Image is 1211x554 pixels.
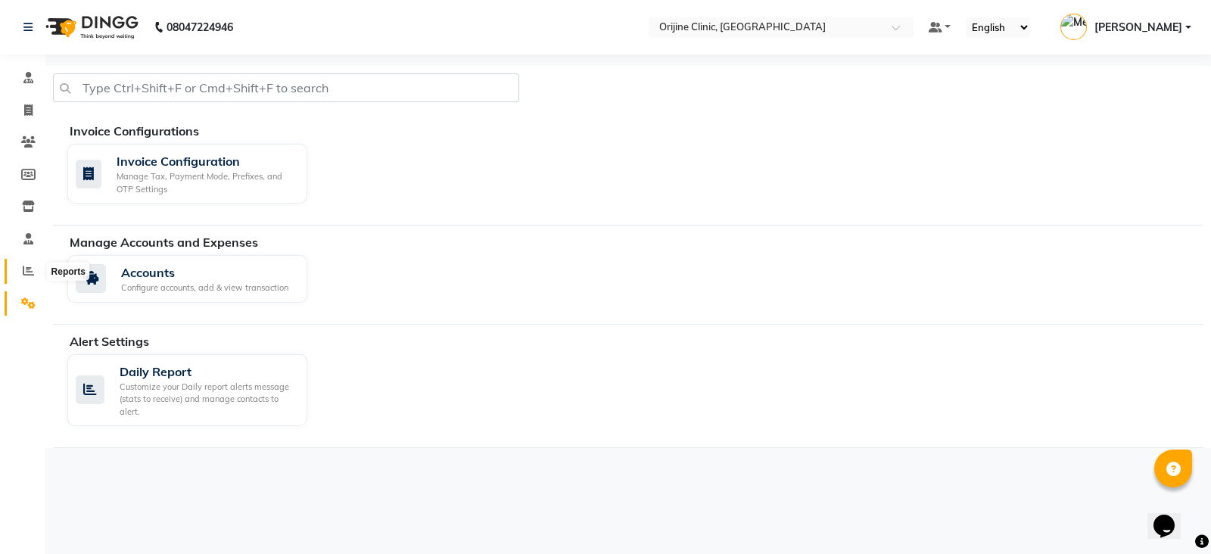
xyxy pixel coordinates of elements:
div: Accounts [121,263,288,282]
div: Daily Report [120,363,295,381]
span: [PERSON_NAME] [1094,20,1182,36]
iframe: chat widget [1147,493,1196,539]
div: Reports [48,263,89,281]
a: AccountsConfigure accounts, add & view transaction [67,255,335,303]
img: logo [39,6,142,48]
div: Manage Tax, Payment Mode, Prefixes, and OTP Settings [117,170,295,195]
a: Daily ReportCustomize your Daily report alerts message (stats to receive) and manage contacts to ... [67,354,335,427]
div: Configure accounts, add & view transaction [121,282,288,294]
input: Type Ctrl+Shift+F or Cmd+Shift+F to search [53,73,519,102]
b: 08047224946 [167,6,233,48]
div: Customize your Daily report alerts message (stats to receive) and manage contacts to alert. [120,381,295,419]
img: Meenakshi Dikonda [1060,14,1087,40]
a: Invoice ConfigurationManage Tax, Payment Mode, Prefixes, and OTP Settings [67,144,335,204]
div: Invoice Configuration [117,152,295,170]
